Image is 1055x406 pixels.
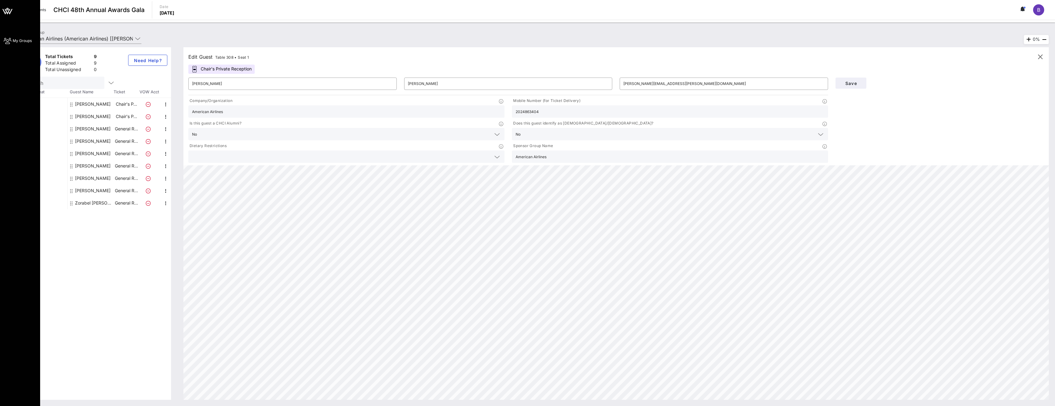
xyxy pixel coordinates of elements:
[188,65,255,74] div: Chair's Private Reception
[75,197,114,209] div: Zorabel Dilone
[67,89,114,95] span: Guest Name
[45,53,91,61] div: Total Tickets
[188,53,249,61] div: Edit Guest
[114,172,139,184] p: General R…
[160,4,174,10] p: Date
[133,58,162,63] span: Need Help?
[114,160,139,172] p: General R…
[21,160,67,172] div: 308 • 6
[516,132,521,137] div: No
[75,160,111,172] div: Cedric Rockamore
[21,197,67,209] div: 308 • 9
[114,98,139,110] p: Chair's P…
[512,128,828,140] div: No
[623,79,824,89] input: Email*
[94,53,97,61] div: 9
[192,79,393,89] input: First Name*
[114,184,139,197] p: General R…
[138,89,160,95] span: VOW Acct
[512,98,580,104] p: Mobile Number (for Ticket Delivery)
[1037,7,1040,13] span: B
[75,98,111,110] div: Stephen Neuman
[13,38,32,44] span: My Groups
[75,123,111,135] div: Eduardo Angeles
[45,66,91,74] div: Total Unassigned
[188,120,241,127] p: Is this guest a CHCI Alumni?
[75,172,111,184] div: Michelle Hinds
[4,37,32,44] a: My Groups
[21,184,67,197] div: 308 • 8
[114,135,139,147] p: General R…
[53,5,144,15] span: CHCI 48th Annual Awards Gala
[114,89,138,95] span: Ticket
[75,110,111,123] div: Juan Hinojosa
[114,123,139,135] p: General R…
[21,172,67,184] div: 308 • 7
[114,110,139,123] p: Chair's P…
[408,79,609,89] input: Last Name*
[114,147,139,160] p: General R…
[75,135,111,147] div: Bree Galeano
[21,110,67,123] div: 308 • 2
[835,78,866,89] button: Save
[45,60,91,68] div: Total Assigned
[1033,4,1044,15] div: B
[192,132,197,137] div: No
[1024,35,1049,44] div: 0%
[512,120,653,127] p: Does this guest identify as [DEMOGRAPHIC_DATA]/[DEMOGRAPHIC_DATA]?
[94,66,97,74] div: 0
[21,123,67,135] div: 308 • 3
[512,143,553,149] p: Sponsor Group Name
[94,60,97,68] div: 9
[21,89,67,95] span: Table, Seat
[840,81,861,86] span: Save
[75,184,111,197] div: Millicent Rone
[75,147,111,160] div: Juan Carlos Liscano
[128,55,167,66] button: Need Help?
[160,10,174,16] p: [DATE]
[215,55,249,60] span: Table 308 • Seat 1
[21,147,67,160] div: 308 • 5
[188,128,504,140] div: No
[21,98,67,110] div: 308 • 1
[188,143,227,149] p: Dietary Restrictions
[114,197,139,209] p: General R…
[188,98,232,104] p: Company/Organization
[21,135,67,147] div: 308 • 4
